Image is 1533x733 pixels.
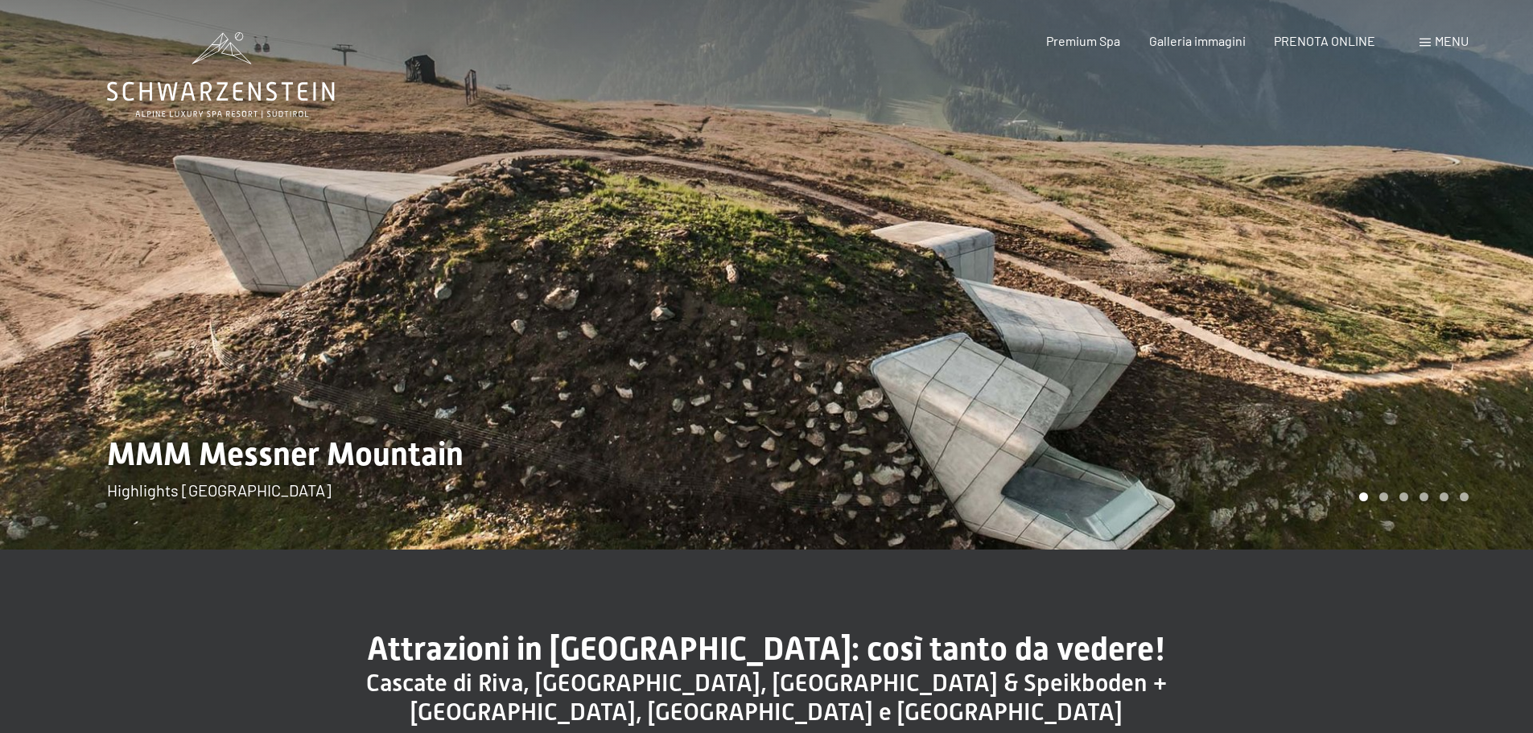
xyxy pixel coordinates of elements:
[1435,33,1469,48] span: Menu
[1046,33,1120,48] a: Premium Spa
[1379,492,1388,501] div: Carousel Page 2
[1149,33,1246,48] a: Galleria immagini
[1420,492,1428,501] div: Carousel Page 4
[367,630,1166,668] span: Attrazioni in [GEOGRAPHIC_DATA]: così tanto da vedere!
[1399,492,1408,501] div: Carousel Page 3
[1440,492,1449,501] div: Carousel Page 5
[1359,492,1368,501] div: Carousel Page 1 (Current Slide)
[1354,492,1469,501] div: Carousel Pagination
[1460,492,1469,501] div: Carousel Page 6
[1274,33,1375,48] a: PRENOTA ONLINE
[366,669,1168,726] span: Cascate di Riva, [GEOGRAPHIC_DATA], [GEOGRAPHIC_DATA] & Speikboden + [GEOGRAPHIC_DATA], [GEOGRAPH...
